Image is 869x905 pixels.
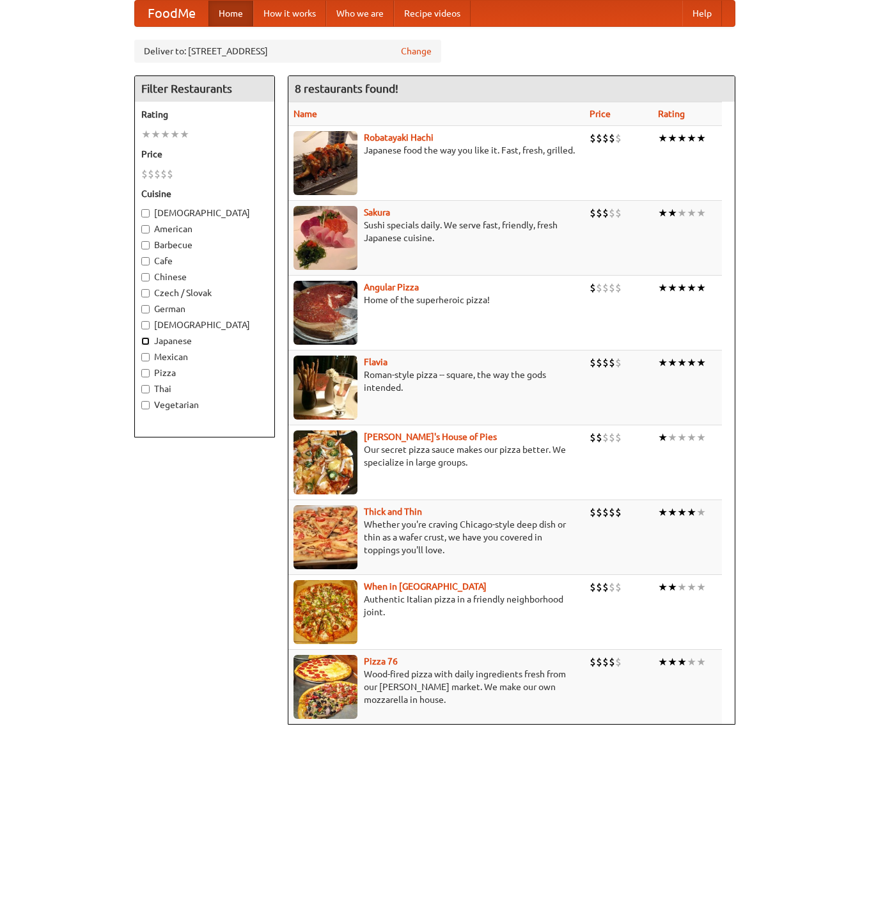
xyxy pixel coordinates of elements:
input: American [141,225,150,233]
p: Whether you're craving Chicago-style deep dish or thin as a wafer crust, we have you covered in t... [294,518,580,556]
a: How it works [253,1,326,26]
input: Mexican [141,353,150,361]
li: $ [148,167,154,181]
a: Recipe videos [394,1,471,26]
li: $ [602,430,609,445]
li: $ [615,131,622,145]
li: ★ [696,356,706,370]
a: Change [401,45,432,58]
li: ★ [696,430,706,445]
a: Name [294,109,317,119]
li: $ [615,281,622,295]
label: Mexican [141,350,268,363]
li: ★ [677,655,687,669]
li: $ [590,655,596,669]
li: ★ [151,127,160,141]
label: [DEMOGRAPHIC_DATA] [141,207,268,219]
li: ★ [687,356,696,370]
a: Flavia [364,357,388,367]
label: Vegetarian [141,398,268,411]
a: Angular Pizza [364,282,419,292]
li: ★ [180,127,189,141]
label: Japanese [141,334,268,347]
li: ★ [696,131,706,145]
li: $ [590,580,596,594]
img: sakura.jpg [294,206,357,270]
li: ★ [677,430,687,445]
a: Help [682,1,722,26]
img: pizza76.jpg [294,655,357,719]
a: [PERSON_NAME]'s House of Pies [364,432,497,442]
li: $ [609,580,615,594]
li: $ [590,206,596,220]
li: $ [596,430,602,445]
li: ★ [677,356,687,370]
input: Cafe [141,257,150,265]
li: $ [615,580,622,594]
li: ★ [696,655,706,669]
li: ★ [677,131,687,145]
p: Japanese food the way you like it. Fast, fresh, grilled. [294,144,580,157]
input: Vegetarian [141,401,150,409]
h5: Cuisine [141,187,268,200]
li: $ [602,356,609,370]
li: ★ [668,281,677,295]
li: $ [590,281,596,295]
label: American [141,223,268,235]
label: Chinese [141,271,268,283]
li: $ [596,356,602,370]
li: ★ [668,505,677,519]
li: ★ [658,580,668,594]
img: luigis.jpg [294,430,357,494]
li: ★ [160,127,170,141]
b: Pizza 76 [364,656,398,666]
li: $ [615,430,622,445]
li: ★ [658,131,668,145]
input: Barbecue [141,241,150,249]
li: $ [590,505,596,519]
li: ★ [170,127,180,141]
li: $ [596,131,602,145]
li: $ [141,167,148,181]
a: Robatayaki Hachi [364,132,434,143]
b: Thick and Thin [364,507,422,517]
li: ★ [687,655,696,669]
a: Sakura [364,207,390,217]
li: $ [590,430,596,445]
li: ★ [668,580,677,594]
input: [DEMOGRAPHIC_DATA] [141,209,150,217]
li: ★ [677,580,687,594]
div: Deliver to: [STREET_ADDRESS] [134,40,441,63]
li: ★ [668,206,677,220]
li: $ [160,167,167,181]
p: Home of the superheroic pizza! [294,294,580,306]
li: ★ [677,505,687,519]
label: German [141,303,268,315]
input: Chinese [141,273,150,281]
li: $ [596,505,602,519]
p: Authentic Italian pizza in a friendly neighborhood joint. [294,593,580,618]
li: $ [615,356,622,370]
input: Pizza [141,369,150,377]
h4: Filter Restaurants [135,76,274,102]
li: ★ [687,580,696,594]
input: Thai [141,385,150,393]
li: ★ [668,131,677,145]
input: Japanese [141,337,150,345]
li: $ [609,206,615,220]
li: ★ [658,206,668,220]
li: ★ [687,206,696,220]
li: ★ [658,430,668,445]
li: ★ [658,281,668,295]
a: Who we are [326,1,394,26]
li: ★ [696,281,706,295]
li: $ [596,580,602,594]
li: ★ [687,430,696,445]
li: $ [154,167,160,181]
li: ★ [658,505,668,519]
label: Cafe [141,255,268,267]
li: ★ [696,206,706,220]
